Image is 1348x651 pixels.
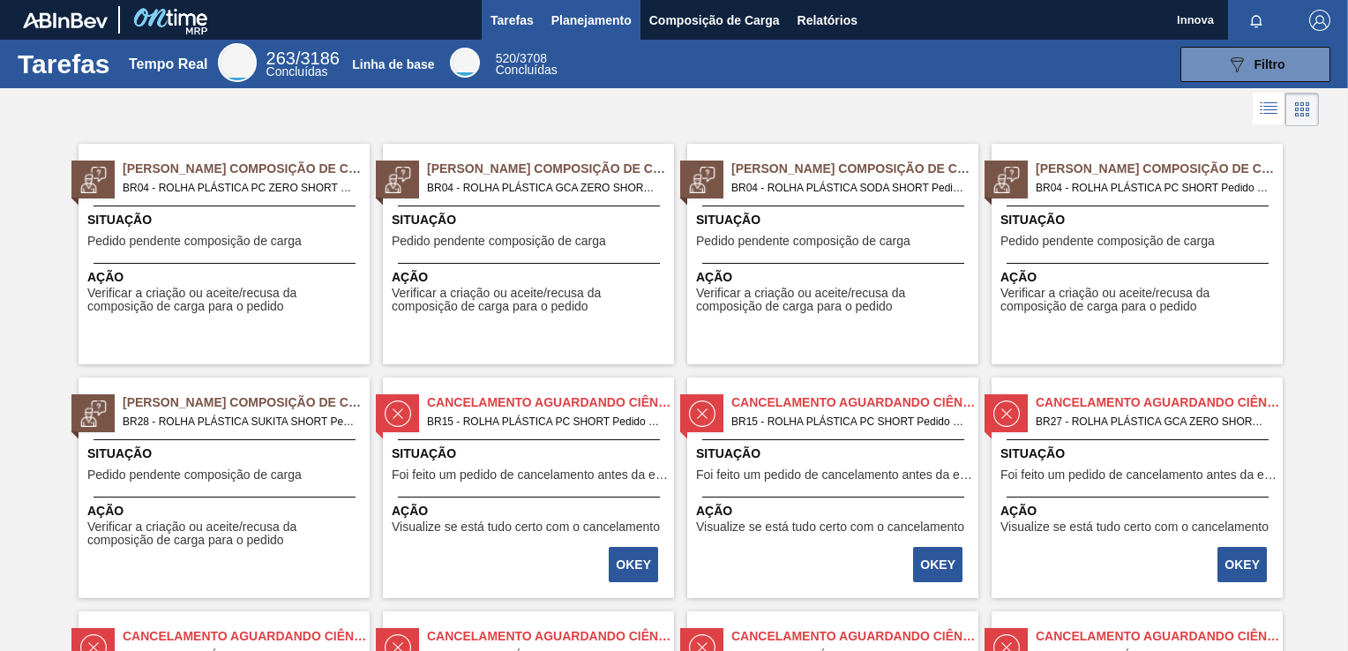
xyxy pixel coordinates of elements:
[1285,93,1319,126] div: Visão em Cards
[385,400,411,427] img: estado
[551,10,632,31] span: Planejamento
[496,51,547,65] span: /
[427,412,660,431] span: BR15 - ROLHA PLÁSTICA PC SHORT Pedido - 694548
[798,10,857,31] span: Relatórios
[696,520,964,534] span: Visualize se está tudo certo com o cancelamento
[496,53,558,76] div: Base Line
[87,468,302,482] span: Pedido pendente composição de carga
[392,287,670,314] span: Verificar a criação ou aceite/recusa da composição de carga para o pedido
[1228,8,1284,33] button: Notificações
[123,178,356,198] span: BR04 - ROLHA PLÁSTICA PC ZERO SHORT Pedido - 2027020
[993,400,1020,427] img: estado
[18,54,110,74] h1: Tarefas
[689,167,715,193] img: estado
[80,400,107,427] img: estado
[609,547,658,582] button: OKEY
[696,235,910,248] span: Pedido pendente composição de carga
[1219,545,1269,584] div: Completar tarefa: 30019088
[491,10,534,31] span: Tarefas
[266,64,328,79] span: Concluídas
[1000,268,1278,287] span: Ação
[392,268,670,287] span: Ação
[427,160,674,178] span: Pedido Aguardando Composição de Carga
[731,627,978,646] span: Cancelamento aguardando ciência
[266,49,296,68] span: 263
[427,393,674,412] span: Cancelamento aguardando ciência
[266,49,340,68] span: /
[696,445,974,463] span: Situação
[392,520,660,534] span: Visualize se está tudo certo com o cancelamento
[731,178,964,198] span: BR04 - ROLHA PLÁSTICA SODA SHORT Pedido - 2027024
[300,49,340,68] font: 3186
[1253,93,1285,126] div: Visão em Lista
[1000,468,1278,482] span: Foi feito um pedido de cancelamento antes da etapa de aguardando faturamento
[696,211,974,229] span: Situação
[87,211,365,229] span: Situação
[392,211,670,229] span: Situação
[87,502,365,520] span: Ação
[392,468,670,482] span: Foi feito um pedido de cancelamento antes da etapa de aguardando faturamento
[913,547,962,582] button: OKEY
[1309,10,1330,31] img: Logout
[218,43,257,82] div: Real Time
[731,393,978,412] span: Cancelamento aguardando ciência
[520,51,547,65] font: 3708
[1000,445,1278,463] span: Situação
[696,468,974,482] span: Foi feito um pedido de cancelamento antes da etapa de aguardando faturamento
[87,268,365,287] span: Ação
[87,287,365,314] span: Verificar a criação ou aceite/recusa da composição de carga para o pedido
[993,167,1020,193] img: estado
[123,627,370,646] span: Cancelamento aguardando ciência
[1036,393,1283,412] span: Cancelamento aguardando ciência
[496,51,516,65] span: 520
[1036,412,1269,431] span: BR27 - ROLHA PLÁSTICA GCA ZERO SHORT Pedido - 749651
[352,57,434,71] div: Linha de base
[610,545,660,584] div: Completar tarefa: 30018297
[23,12,108,28] img: TNhmsLtSVTkK8tSr43FrP2fwEKptu5GPRR3wAAAABJRU5ErkJggg==
[87,520,365,548] span: Verificar a criação ou aceite/recusa da composição de carga para o pedido
[696,287,974,314] span: Verificar a criação ou aceite/recusa da composição de carga para o pedido
[129,56,208,72] div: Tempo Real
[1036,160,1283,178] span: Pedido Aguardando Composição de Carga
[1000,502,1278,520] span: Ação
[731,160,978,178] span: Pedido Aguardando Composição de Carga
[689,400,715,427] img: estado
[123,393,370,412] span: Pedido Aguardando Composição de Carga
[80,167,107,193] img: estado
[123,160,370,178] span: Pedido Aguardando Composição de Carga
[496,63,558,77] span: Concluídas
[1036,627,1283,646] span: Cancelamento aguardando ciência
[1000,211,1278,229] span: Situação
[87,445,365,463] span: Situação
[649,10,780,31] span: Composição de Carga
[1000,287,1278,314] span: Verificar a criação ou aceite/recusa da composição de carga para o pedido
[1000,520,1269,534] span: Visualize se está tudo certo com o cancelamento
[696,502,974,520] span: Ação
[123,412,356,431] span: BR28 - ROLHA PLÁSTICA SUKITA SHORT Pedido - 2027095
[392,502,670,520] span: Ação
[87,235,302,248] span: Pedido pendente composição de carga
[1254,57,1285,71] span: Filtro
[427,627,674,646] span: Cancelamento aguardando ciência
[392,445,670,463] span: Situação
[450,48,480,78] div: Base Line
[392,235,606,248] span: Pedido pendente composição de carga
[915,545,964,584] div: Completar tarefa: 30018298
[427,178,660,198] span: BR04 - ROLHA PLÁSTICA GCA ZERO SHORT Pedido - 2027021
[385,167,411,193] img: estado
[1000,235,1215,248] span: Pedido pendente composição de carga
[1036,178,1269,198] span: BR04 - ROLHA PLÁSTICA PC SHORT Pedido - 2027027
[266,51,340,78] div: Real Time
[1217,547,1267,582] button: OKEY
[696,268,974,287] span: Ação
[1180,47,1330,82] button: Filtro
[731,412,964,431] span: BR15 - ROLHA PLÁSTICA PC SHORT Pedido - 694547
